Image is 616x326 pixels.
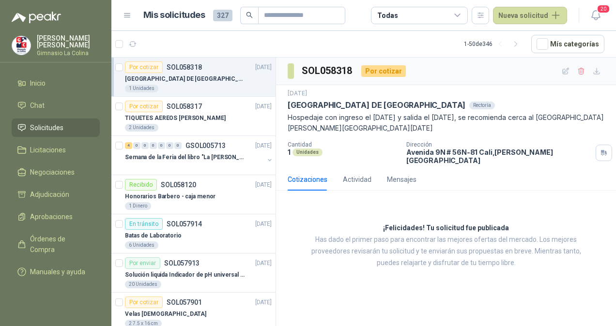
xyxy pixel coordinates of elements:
[30,211,73,222] span: Aprobaciones
[12,96,100,115] a: Chat
[288,89,307,98] p: [DATE]
[125,153,246,162] p: Semana de la Feria del libro "La [PERSON_NAME]"
[383,222,509,234] h3: ¡Felicidades! Tu solicitud fue publicada
[255,102,272,111] p: [DATE]
[12,163,100,181] a: Negociaciones
[12,74,100,92] a: Inicio
[302,63,354,78] h3: SOL058318
[125,61,163,73] div: Por cotizar
[531,35,604,53] button: Mís categorías
[167,64,202,71] p: SOL058318
[125,281,161,288] div: 20 Unidades
[30,122,63,133] span: Solicitudes
[125,296,163,308] div: Por cotizar
[587,7,604,24] button: 20
[125,179,157,191] div: Recibido
[469,102,495,109] div: Rectoría
[30,145,66,155] span: Licitaciones
[387,174,416,185] div: Mensajes
[37,50,100,56] p: Gimnasio La Colina
[30,78,46,89] span: Inicio
[288,148,291,156] p: 1
[167,221,202,227] p: SOL057914
[255,63,272,72] p: [DATE]
[406,148,592,164] p: Avenida 9N # 56N-81 Cali , [PERSON_NAME][GEOGRAPHIC_DATA]
[125,124,158,132] div: 2 Unidades
[185,142,226,149] p: GSOL005713
[30,167,75,178] span: Negociaciones
[125,85,158,92] div: 1 Unidades
[30,267,85,277] span: Manuales y ayuda
[167,299,202,306] p: SOL057901
[255,220,272,229] p: [DATE]
[12,119,100,137] a: Solicitudes
[493,7,567,24] button: Nueva solicitud
[255,259,272,268] p: [DATE]
[111,58,276,97] a: Por cotizarSOL058318[DATE] [GEOGRAPHIC_DATA] DE [GEOGRAPHIC_DATA]1 Unidades
[288,174,327,185] div: Cotizaciones
[12,230,100,259] a: Órdenes de Compra
[125,257,160,269] div: Por enviar
[166,142,173,149] div: 0
[125,310,206,319] p: Velas [DEMOGRAPHIC_DATA]
[111,253,276,293] a: Por enviarSOL057913[DATE] Solución liquida Indicador de pH universal de 500ml o 20 de 25ml (no ti...
[12,207,100,226] a: Aprobaciones
[125,231,182,240] p: Batas de Laboratorio
[133,142,140,149] div: 0
[288,141,399,148] p: Cantidad
[125,140,274,171] a: 4 0 0 0 0 0 0 GSOL005713[DATE] Semana de la Feria del libro "La [PERSON_NAME]"
[125,202,151,210] div: 1 Dinero
[125,101,163,112] div: Por cotizar
[255,298,272,307] p: [DATE]
[164,260,200,267] p: SOL057913
[213,10,232,21] span: 327
[143,8,205,22] h1: Mis solicitudes
[12,263,100,281] a: Manuales y ayuda
[12,185,100,204] a: Adjudicación
[12,36,31,55] img: Company Logo
[125,142,132,149] div: 4
[125,192,216,201] p: Honorarios Barbero - caja menor
[288,100,465,110] p: [GEOGRAPHIC_DATA] DE [GEOGRAPHIC_DATA]
[30,189,69,200] span: Adjudicación
[150,142,157,149] div: 0
[111,97,276,136] a: Por cotizarSOL058317[DATE] TIQUETES AEREOS [PERSON_NAME]2 Unidades
[12,141,100,159] a: Licitaciones
[125,241,158,249] div: 6 Unidades
[255,141,272,150] p: [DATE]
[125,218,163,230] div: En tránsito
[464,36,524,52] div: 1 - 50 de 346
[377,10,398,21] div: Todas
[293,148,323,156] div: Unidades
[125,270,246,280] p: Solución liquida Indicador de pH universal de 500ml o 20 de 25ml (no tiras de papel)
[161,181,196,188] p: SOL058120
[111,175,276,214] a: RecibidoSOL058120[DATE] Honorarios Barbero - caja menor1 Dinero
[288,112,604,133] p: Hospedaje con ingreso el [DATE] y salida el [DATE], se recomienda cerca al [GEOGRAPHIC_DATA][PERS...
[246,12,253,18] span: search
[361,65,406,77] div: Por cotizar
[255,180,272,190] p: [DATE]
[158,142,165,149] div: 0
[343,174,371,185] div: Actividad
[125,74,246,84] p: [GEOGRAPHIC_DATA] DE [GEOGRAPHIC_DATA]
[30,100,45,111] span: Chat
[300,234,592,269] p: Has dado el primer paso para encontrar las mejores ofertas del mercado. Los mejores proveedores r...
[30,234,91,255] span: Órdenes de Compra
[37,35,100,48] p: [PERSON_NAME] [PERSON_NAME]
[167,103,202,110] p: SOL058317
[141,142,149,149] div: 0
[12,12,61,23] img: Logo peakr
[174,142,182,149] div: 0
[597,4,610,14] span: 20
[125,114,226,123] p: TIQUETES AEREOS [PERSON_NAME]
[111,214,276,253] a: En tránsitoSOL057914[DATE] Batas de Laboratorio6 Unidades
[406,141,592,148] p: Dirección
